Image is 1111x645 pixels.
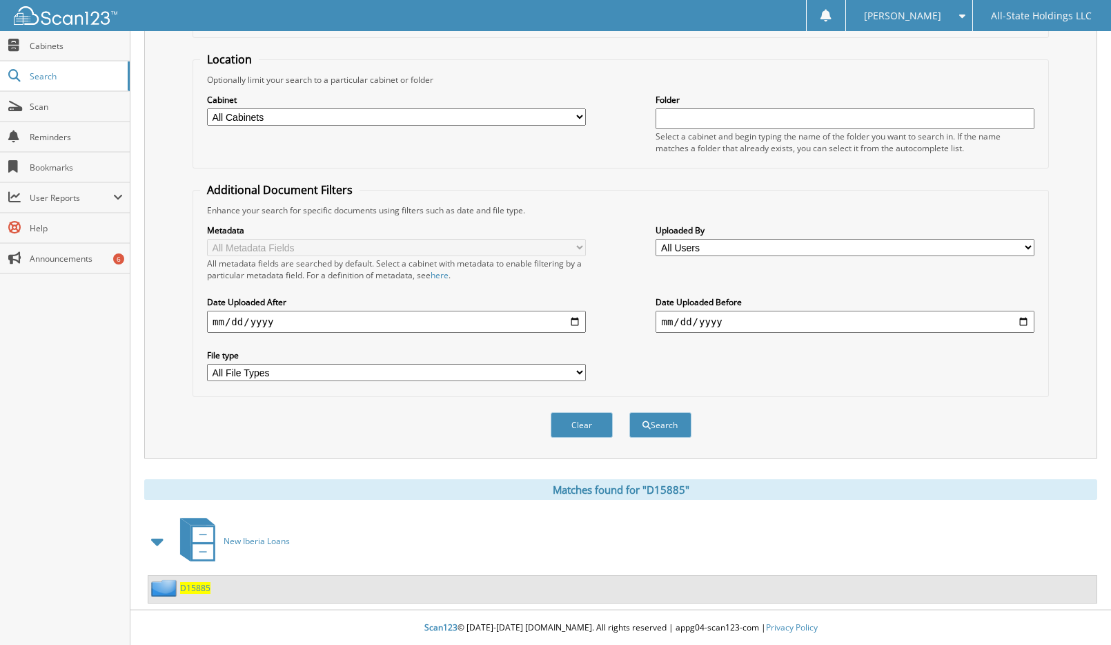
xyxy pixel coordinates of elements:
div: Select a cabinet and begin typing the name of the folder you want to search in. If the name match... [656,131,1034,154]
label: Folder [656,94,1034,106]
div: Enhance your search for specific documents using filters such as date and file type. [200,204,1041,216]
div: © [DATE]-[DATE] [DOMAIN_NAME]. All rights reserved | appg04-scan123-com | [130,611,1111,645]
span: Announcements [30,253,123,264]
a: D15885 [180,582,210,594]
img: folder2.png [151,579,180,597]
label: Date Uploaded After [207,296,586,308]
span: Search [30,70,121,82]
label: Date Uploaded Before [656,296,1034,308]
a: here [431,269,449,281]
label: Cabinet [207,94,586,106]
a: New Iberia Loans [172,514,290,568]
input: end [656,311,1034,333]
iframe: Chat Widget [1042,579,1111,645]
legend: Location [200,52,259,67]
span: [PERSON_NAME] [864,12,941,20]
span: Scan [30,101,123,113]
div: Optionally limit your search to a particular cabinet or folder [200,74,1041,86]
div: 6 [113,253,124,264]
span: Scan123 [424,622,458,633]
span: Bookmarks [30,162,123,173]
label: Uploaded By [656,224,1034,236]
img: scan123-logo-white.svg [14,6,117,25]
div: Matches found for "D15885" [144,479,1097,500]
label: File type [207,349,586,361]
button: Search [629,412,691,438]
span: Help [30,222,123,234]
a: Privacy Policy [766,622,818,633]
input: start [207,311,586,333]
div: All metadata fields are searched by default. Select a cabinet with metadata to enable filtering b... [207,258,586,281]
span: User Reports [30,192,113,204]
span: All-State Holdings LLC [991,12,1092,20]
legend: Additional Document Filters [200,182,360,198]
span: Cabinets [30,40,123,52]
label: Metadata [207,224,586,236]
button: Clear [551,412,613,438]
span: Reminders [30,131,123,143]
span: New Iberia Loans [224,535,290,547]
